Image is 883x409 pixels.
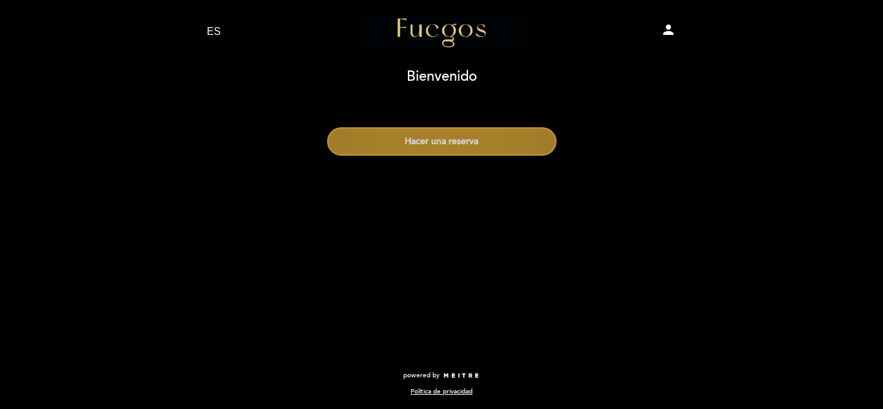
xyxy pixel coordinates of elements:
button: Hacer una reserva [327,127,557,156]
i: person [661,22,676,37]
button: person [661,22,676,42]
img: MEITRE [443,373,480,379]
a: powered by [403,371,480,380]
span: powered by [403,371,440,380]
h1: Bienvenido [407,69,477,85]
a: Fuegos de Locos X El Asado [361,14,522,50]
a: Política de privacidad [410,387,473,396]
